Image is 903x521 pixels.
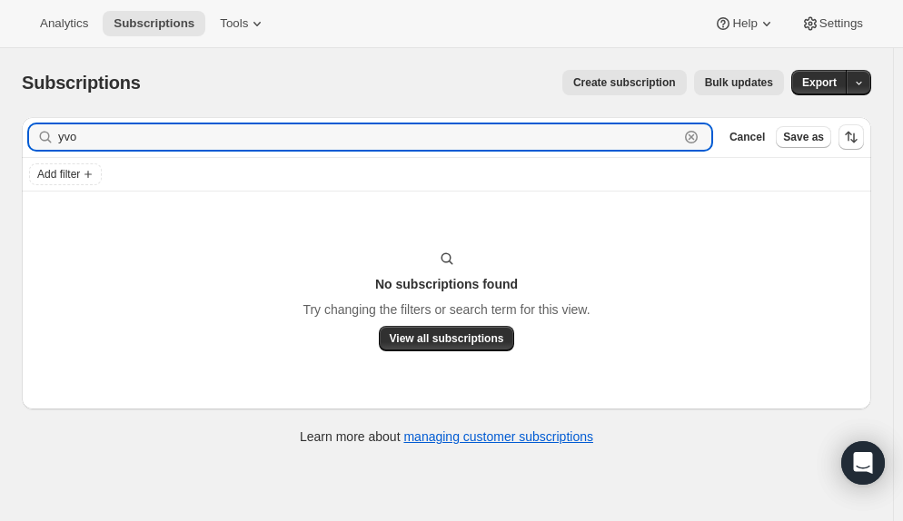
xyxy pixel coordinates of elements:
[58,124,679,150] input: Filter subscribers
[103,11,205,36] button: Subscriptions
[22,73,141,93] span: Subscriptions
[562,70,687,95] button: Create subscription
[29,163,102,185] button: Add filter
[379,326,515,351] button: View all subscriptions
[841,441,885,485] div: Open Intercom Messenger
[705,75,773,90] span: Bulk updates
[37,167,80,182] span: Add filter
[303,300,590,319] p: Try changing the filters or search term for this view.
[40,16,88,31] span: Analytics
[783,130,824,144] span: Save as
[776,126,831,148] button: Save as
[732,16,757,31] span: Help
[403,429,593,444] a: managing customer subscriptions
[375,275,518,293] h3: No subscriptions found
[722,126,772,148] button: Cancel
[220,16,248,31] span: Tools
[29,11,99,36] button: Analytics
[703,11,786,36] button: Help
[300,428,593,446] p: Learn more about
[694,70,784,95] button: Bulk updates
[802,75,837,90] span: Export
[838,124,864,150] button: Sort the results
[390,331,504,346] span: View all subscriptions
[573,75,676,90] span: Create subscription
[209,11,277,36] button: Tools
[790,11,874,36] button: Settings
[682,128,700,146] button: Clear
[729,130,765,144] span: Cancel
[791,70,848,95] button: Export
[114,16,194,31] span: Subscriptions
[819,16,863,31] span: Settings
